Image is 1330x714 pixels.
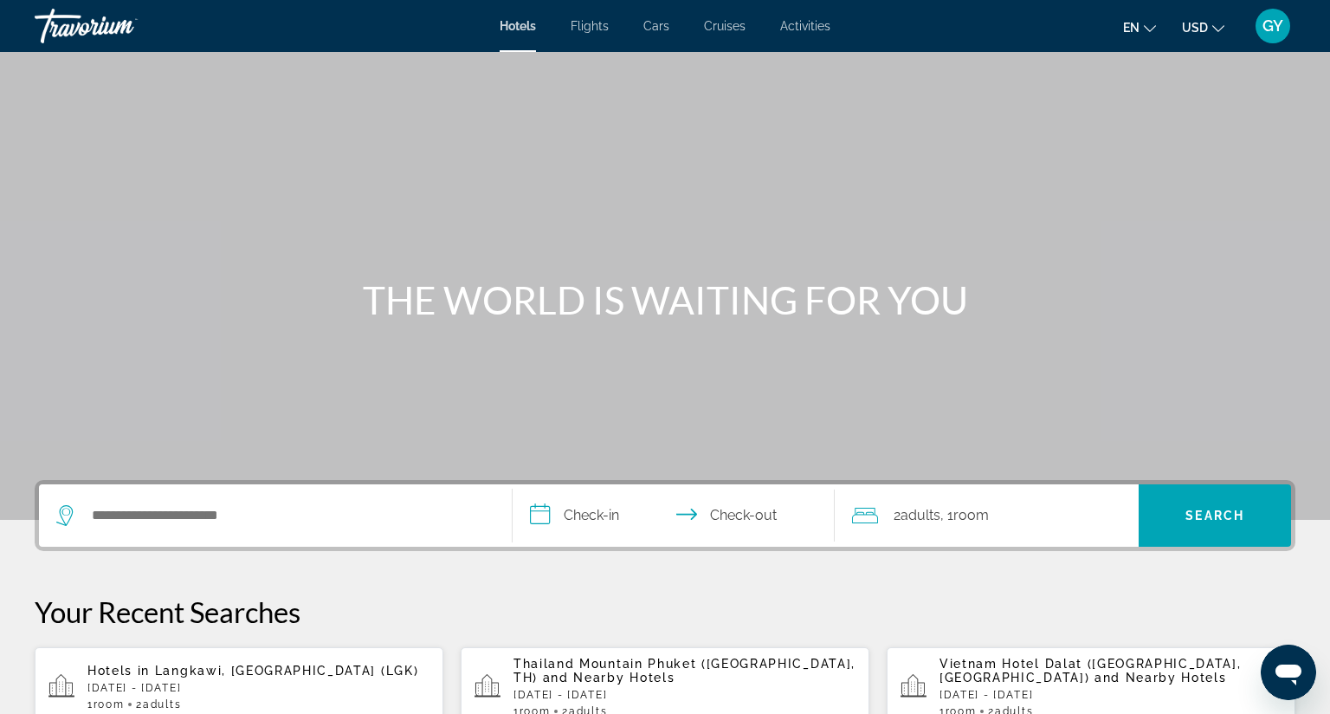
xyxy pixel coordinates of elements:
span: 1 [87,698,124,711]
button: User Menu [1250,8,1295,44]
input: Search hotel destination [90,503,486,529]
button: Change language [1123,15,1156,40]
span: 2 [136,698,181,711]
span: and Nearby Hotels [1094,671,1227,685]
span: Room [94,698,125,711]
a: Flights [571,19,609,33]
span: 2 [894,503,940,528]
p: Your Recent Searches [35,594,1295,629]
span: en [1123,21,1140,35]
span: Search [1185,509,1244,523]
span: Adults [901,507,940,523]
p: [DATE] - [DATE] [939,689,1282,701]
span: USD [1182,21,1208,35]
span: Adults [143,698,181,711]
button: Select check in and out date [513,484,835,547]
iframe: Кнопка запуска окна обмена сообщениями [1261,645,1316,700]
a: Activities [780,19,830,33]
h1: THE WORLD IS WAITING FOR YOU [340,277,990,322]
a: Travorium [35,3,208,49]
a: Cruises [704,19,746,33]
button: Search [1139,484,1291,547]
p: [DATE] - [DATE] [87,682,429,694]
a: Cars [643,19,669,33]
span: Vietnam Hotel Dalat ([GEOGRAPHIC_DATA], [GEOGRAPHIC_DATA]) [939,657,1242,685]
p: [DATE] - [DATE] [513,689,855,701]
span: Room [953,507,989,523]
span: Thailand Mountain Phuket ([GEOGRAPHIC_DATA], TH) [513,657,855,685]
div: Search widget [39,484,1291,547]
span: Hotels in [87,664,150,678]
span: and Nearby Hotels [543,671,675,685]
button: Change currency [1182,15,1224,40]
span: GY [1262,17,1283,35]
span: , 1 [940,503,989,528]
button: Travelers: 2 adults, 0 children [835,484,1140,547]
span: Langkawi, [GEOGRAPHIC_DATA] (LGK) [155,664,418,678]
a: Hotels [500,19,536,33]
